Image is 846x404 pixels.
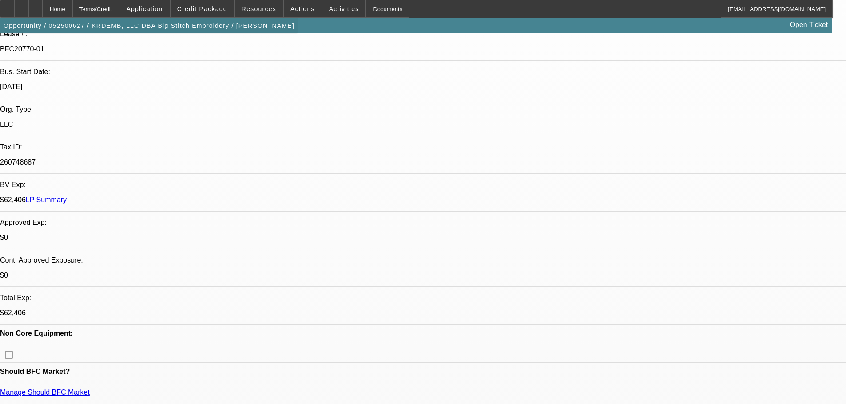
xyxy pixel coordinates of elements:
[322,0,366,17] button: Activities
[4,22,294,29] span: Opportunity / 052500627 / KRDEMB, LLC DBA Big Stitch Embroidery / [PERSON_NAME]
[171,0,234,17] button: Credit Package
[284,0,322,17] button: Actions
[177,5,227,12] span: Credit Package
[786,17,831,32] a: Open Ticket
[26,196,67,204] a: LP Summary
[126,5,163,12] span: Application
[235,0,283,17] button: Resources
[119,0,169,17] button: Application
[329,5,359,12] span: Activities
[290,5,315,12] span: Actions
[242,5,276,12] span: Resources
